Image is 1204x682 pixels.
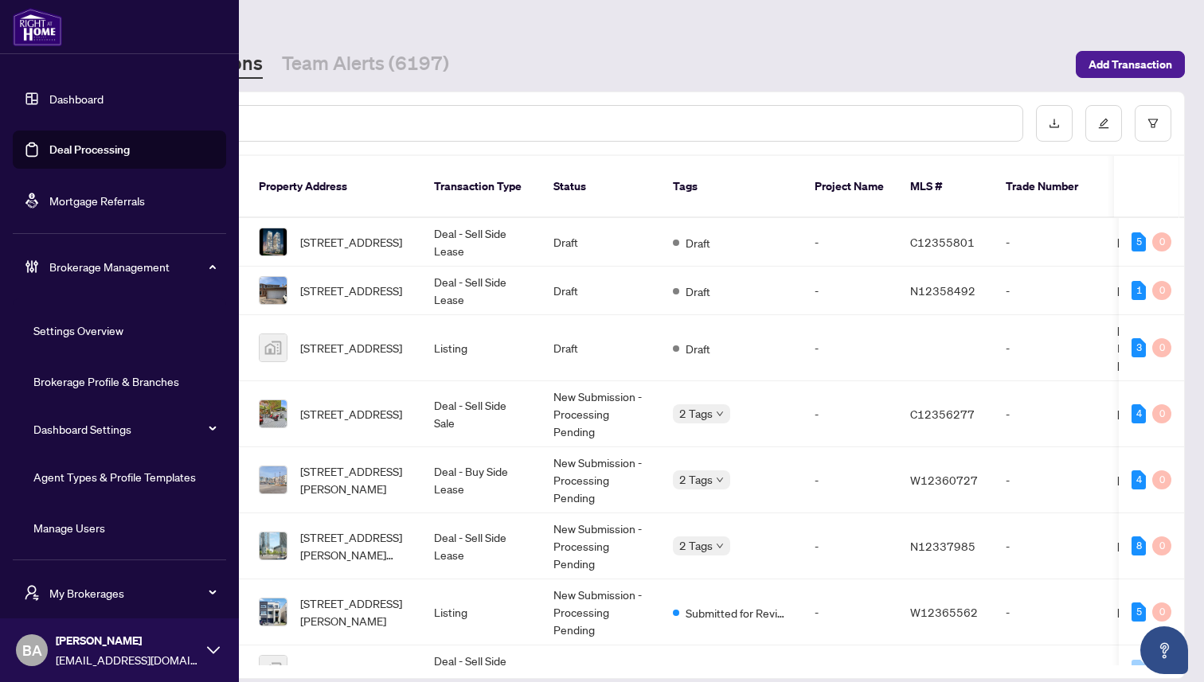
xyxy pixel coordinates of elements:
[802,315,897,381] td: -
[686,661,710,679] span: Draft
[1085,105,1122,142] button: edit
[802,267,897,315] td: -
[33,422,131,436] a: Dashboard Settings
[802,156,897,218] th: Project Name
[260,228,287,255] img: thumbnail-img
[910,662,978,676] span: W12363283
[421,447,541,513] td: Deal - Buy Side Lease
[802,579,897,645] td: -
[660,156,802,218] th: Tags
[686,283,710,300] span: Draft
[49,584,215,602] span: My Brokerages
[282,50,449,79] a: Team Alerts (6197)
[260,466,287,493] img: thumbnail-img
[910,283,975,298] span: N12358492
[993,447,1104,513] td: -
[910,407,975,421] span: C12356277
[300,339,402,357] span: [STREET_ADDRESS]
[1152,536,1171,555] div: 0
[1140,626,1188,674] button: Open asap
[421,315,541,381] td: Listing
[1152,470,1171,489] div: 0
[686,234,710,251] span: Draft
[1132,602,1146,622] div: 5
[300,282,402,299] span: [STREET_ADDRESS]
[300,405,402,423] span: [STREET_ADDRESS]
[679,404,713,423] span: 2 Tags
[24,585,40,601] span: user-switch
[541,156,660,218] th: Status
[1132,404,1146,423] div: 4
[1135,105,1171,142] button: filter
[910,539,975,553] span: N12337985
[1152,338,1171,357] div: 0
[300,462,408,497] span: [STREET_ADDRESS][PERSON_NAME]
[49,92,104,106] a: Dashboard
[56,632,199,649] span: [PERSON_NAME]
[13,8,62,46] img: logo
[1132,232,1146,251] div: 5
[910,235,975,249] span: C12355801
[56,651,199,668] span: [EMAIL_ADDRESS][DOMAIN_NAME]
[541,513,660,579] td: New Submission - Processing Pending
[802,513,897,579] td: -
[33,323,123,337] a: Settings Overview
[1152,281,1171,300] div: 0
[910,605,978,619] span: W12365562
[300,528,408,563] span: [STREET_ADDRESS][PERSON_NAME][PERSON_NAME]
[1132,281,1146,300] div: 1
[22,639,42,661] span: BA
[541,267,660,315] td: Draft
[421,579,541,645] td: Listing
[1132,660,1146,679] div: 0
[246,156,421,218] th: Property Address
[1132,470,1146,489] div: 4
[993,579,1104,645] td: -
[421,267,541,315] td: Deal - Sell Side Lease
[802,218,897,267] td: -
[541,315,660,381] td: Draft
[716,542,724,550] span: down
[421,218,541,267] td: Deal - Sell Side Lease
[1152,602,1171,622] div: 0
[1098,118,1109,129] span: edit
[993,315,1104,381] td: -
[260,334,287,361] img: thumbnail-img
[716,476,724,484] span: down
[541,579,660,645] td: New Submission - Processing Pending
[1152,232,1171,251] div: 0
[1152,404,1171,423] div: 0
[260,598,287,625] img: thumbnail-img
[260,277,287,304] img: thumbnail-img
[300,233,402,251] span: [STREET_ADDRESS]
[993,381,1104,447] td: -
[421,156,541,218] th: Transaction Type
[679,470,713,489] span: 2 Tags
[802,447,897,513] td: -
[1076,51,1185,78] button: Add Transaction
[33,470,196,484] a: Agent Types & Profile Templates
[993,218,1104,267] td: -
[421,513,541,579] td: Deal - Sell Side Lease
[1049,118,1060,129] span: download
[541,381,660,447] td: New Submission - Processing Pending
[300,661,304,678] span: -
[300,594,408,629] span: [STREET_ADDRESS][PERSON_NAME]
[1147,118,1159,129] span: filter
[49,193,145,208] a: Mortgage Referrals
[541,447,660,513] td: New Submission - Processing Pending
[49,258,215,275] span: Brokerage Management
[686,340,710,357] span: Draft
[802,381,897,447] td: -
[993,156,1104,218] th: Trade Number
[33,374,179,388] a: Brokerage Profile & Branches
[260,400,287,427] img: thumbnail-img
[49,142,130,157] a: Deal Processing
[541,218,660,267] td: Draft
[993,513,1104,579] td: -
[679,536,713,555] span: 2 Tags
[260,532,287,559] img: thumbnail-img
[686,604,789,622] span: Submitted for Review
[1036,105,1073,142] button: download
[993,267,1104,315] td: -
